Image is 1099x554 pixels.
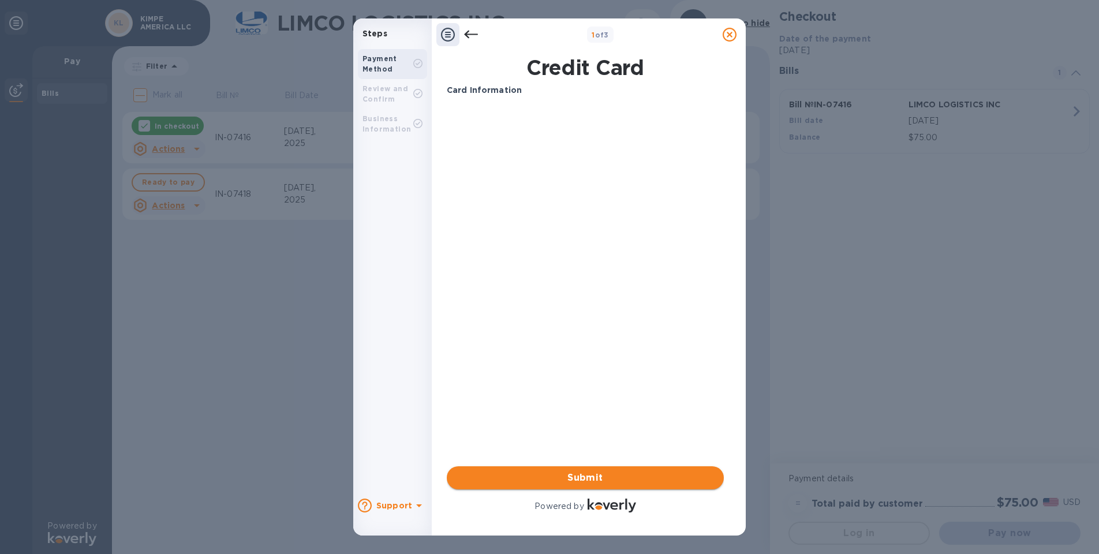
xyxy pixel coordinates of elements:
[362,54,397,73] b: Payment Method
[442,55,728,80] h1: Credit Card
[447,85,522,95] b: Card Information
[534,500,584,512] p: Powered by
[362,84,408,103] b: Review and Confirm
[592,31,609,39] b: of 3
[362,114,411,133] b: Business Information
[362,29,387,38] b: Steps
[588,499,636,512] img: Logo
[447,466,724,489] button: Submit
[376,501,412,510] b: Support
[447,106,724,192] iframe: Your browser does not support iframes
[456,471,715,485] span: Submit
[592,31,595,39] span: 1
